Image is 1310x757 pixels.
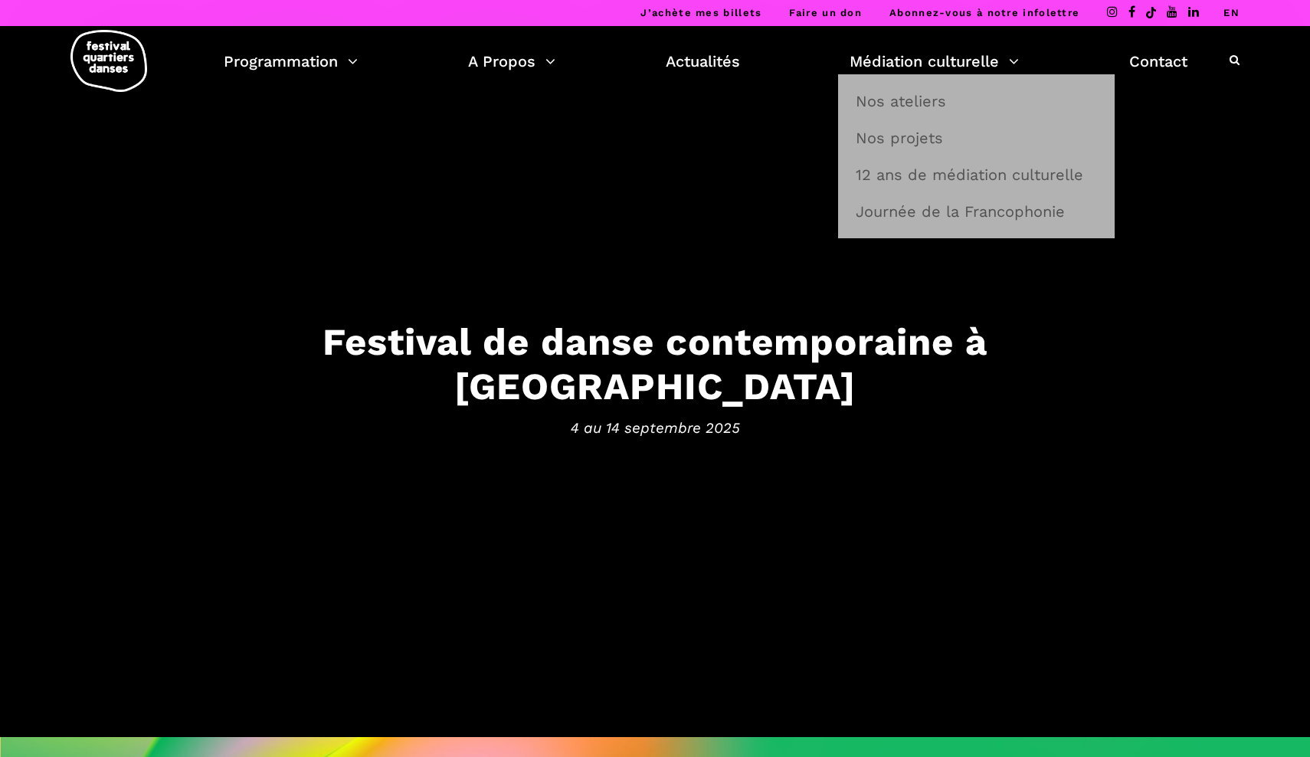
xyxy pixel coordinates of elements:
a: Journée de la Francophonie [847,194,1106,229]
a: J’achète mes billets [640,7,761,18]
a: Nos ateliers [847,84,1106,119]
a: Nos projets [847,120,1106,156]
a: Faire un don [789,7,862,18]
a: Actualités [666,48,740,74]
span: 4 au 14 septembre 2025 [180,417,1130,440]
img: logo-fqd-med [70,30,147,92]
a: Programmation [224,48,358,74]
a: 12 ans de médiation culturelle [847,157,1106,192]
a: Abonnez-vous à notre infolettre [889,7,1079,18]
a: EN [1223,7,1240,18]
a: A Propos [468,48,555,74]
a: Contact [1129,48,1187,74]
h3: Festival de danse contemporaine à [GEOGRAPHIC_DATA] [180,319,1130,409]
a: Médiation culturelle [850,48,1019,74]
